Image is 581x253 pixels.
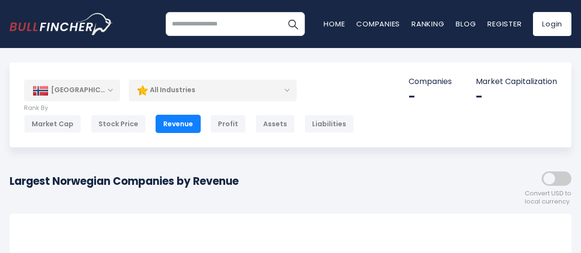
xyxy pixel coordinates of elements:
[456,19,476,29] a: Blog
[281,12,305,36] button: Search
[129,79,297,101] div: All Industries
[10,13,113,35] img: bullfincher logo
[409,89,452,104] div: -
[24,104,354,112] p: Rank By
[533,12,571,36] a: Login
[412,19,444,29] a: Ranking
[156,115,201,133] div: Revenue
[10,13,113,35] a: Go to homepage
[476,77,557,87] p: Market Capitalization
[324,19,345,29] a: Home
[525,190,571,206] span: Convert USD to local currency
[409,77,452,87] p: Companies
[24,115,81,133] div: Market Cap
[10,173,239,189] h1: Largest Norwegian Companies by Revenue
[476,89,557,104] div: -
[487,19,521,29] a: Register
[255,115,295,133] div: Assets
[24,80,120,101] div: [GEOGRAPHIC_DATA]
[356,19,400,29] a: Companies
[210,115,246,133] div: Profit
[304,115,354,133] div: Liabilities
[91,115,146,133] div: Stock Price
